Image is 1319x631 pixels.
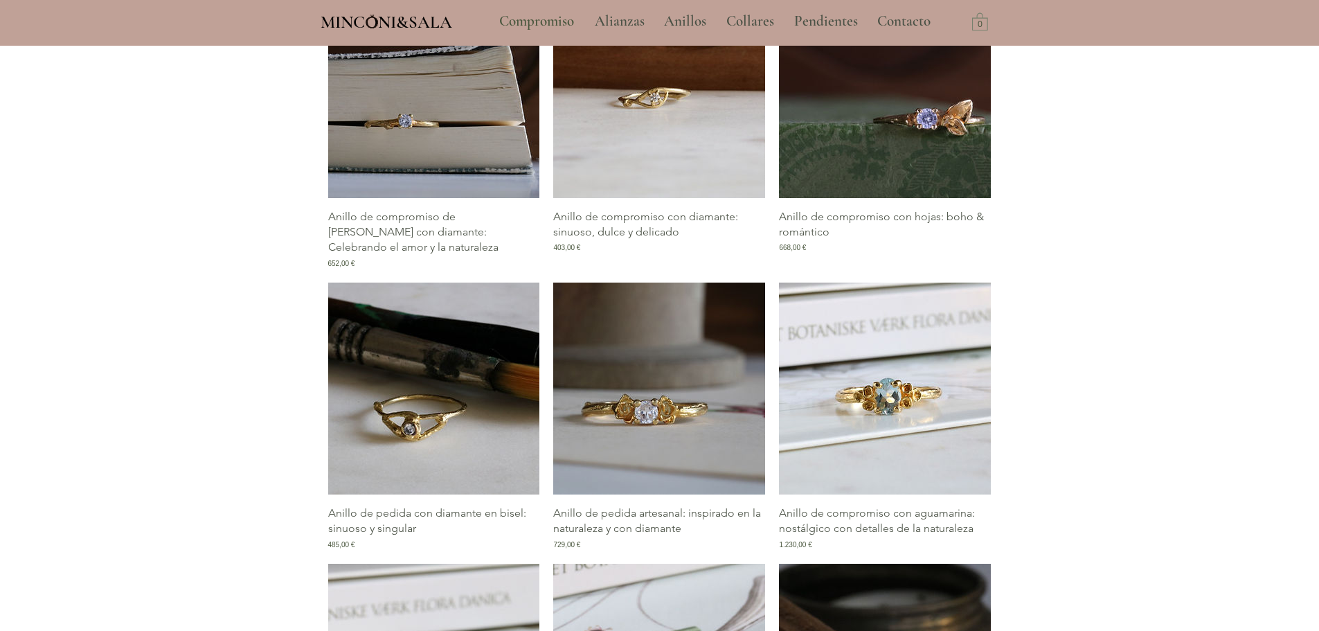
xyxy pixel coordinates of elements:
p: Anillo de compromiso de [PERSON_NAME] con diamante: Celebrando el amor y la naturaleza [328,209,540,256]
p: Anillo de compromiso con diamante: sinuoso, dulce y delicado [553,209,765,240]
span: 652,00 € [328,258,355,269]
span: 729,00 € [553,540,580,550]
a: Anillos [654,4,716,39]
p: Pendientes [787,4,865,39]
a: Pendientes [784,4,867,39]
div: Galería de Anillo de pedida artesanal: inspirado en la naturaleza y con diamante [553,283,765,550]
p: Alianzas [588,4,652,39]
img: Minconi Sala [366,15,378,28]
p: Collares [719,4,781,39]
a: Carrito con 0 ítems [972,12,988,30]
span: 403,00 € [553,242,580,253]
div: Galería de Anillo de compromiso con aguamarina: nostálgico con detalles de la naturaleza [779,283,991,550]
a: Collares [716,4,784,39]
p: Contacto [870,4,937,39]
a: Anillo de compromiso de [PERSON_NAME] con diamante: Celebrando el amor y la naturaleza652,00 € [328,209,540,269]
span: 668,00 € [779,242,806,253]
a: Compromiso [489,4,584,39]
text: 0 [978,20,982,30]
span: 1.230,00 € [779,540,811,550]
a: Anillo de compromiso con aguamarina: nostálgico con detalles de la naturaleza1.230,00 € [779,506,991,550]
span: MINCONI&SALA [321,12,452,33]
p: Anillo de pedida artesanal: inspirado en la naturaleza y con diamante [553,506,765,537]
a: Contacto [867,4,942,39]
p: Anillos [657,4,713,39]
div: Galería de Anillo de pedida con diamante en bisel: sinuoso y singular [328,283,540,550]
p: Anillo de compromiso con aguamarina: nostálgico con detalles de la naturaleza [779,506,991,537]
a: Alianzas [584,4,654,39]
p: Anillo de compromiso con hojas: boho & romántico [779,209,991,240]
a: Anillo de compromiso con diamante: sinuoso, dulce y delicado403,00 € [553,209,765,269]
a: Anillo de pedida artesanal: inspirado en la naturaleza y con diamante729,00 € [553,506,765,550]
p: Anillo de pedida con diamante en bisel: sinuoso y singular [328,506,540,537]
a: MINCONI&SALA [321,9,452,32]
a: Anillo de pedida con diamante en bisel: sinuoso y singular485,00 € [328,506,540,550]
a: Anillo de compromiso con hojas: boho & romántico668,00 € [779,209,991,269]
p: Compromiso [492,4,581,39]
span: 485,00 € [328,540,355,550]
nav: Sitio [462,4,969,39]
